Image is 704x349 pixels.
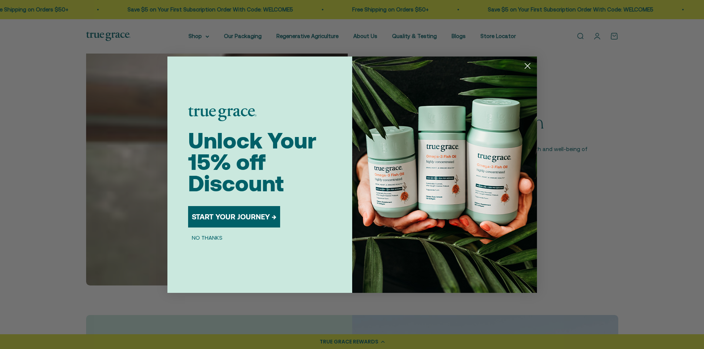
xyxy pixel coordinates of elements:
[188,128,316,196] span: Unlock Your 15% off Discount
[188,107,256,121] img: logo placeholder
[521,59,534,72] button: Close dialog
[352,57,537,293] img: 098727d5-50f8-4f9b-9554-844bb8da1403.jpeg
[188,233,226,242] button: NO THANKS
[188,206,280,227] button: START YOUR JOURNEY →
